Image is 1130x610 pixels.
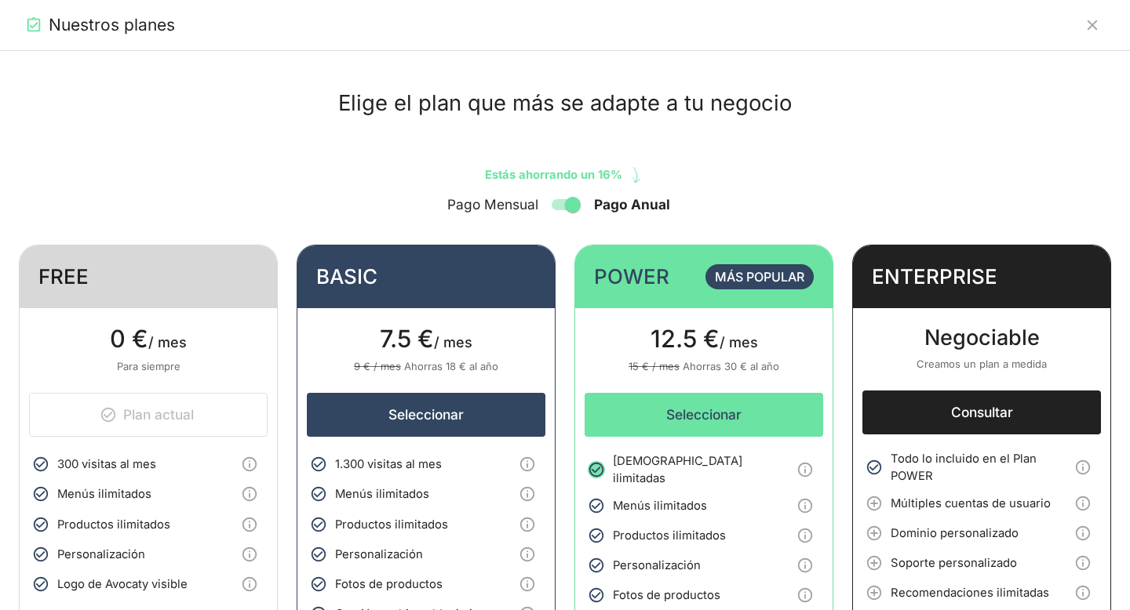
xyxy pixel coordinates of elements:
button: Info [235,510,264,539]
h4: BASIC [316,264,377,289]
button: Info [235,539,264,569]
h4: FREE [38,264,89,289]
button: Cerrar [1080,13,1105,38]
span: Personalización [335,546,512,563]
button: Consultar [862,390,1101,434]
span: Pago Anual [594,194,670,215]
span: Menús ilimitados [335,485,512,503]
h4: POWER [594,264,669,289]
button: Info [790,580,820,610]
span: Personalización [613,557,790,574]
span: Fotos de productos [335,576,512,593]
span: 1.300 visitas al mes [335,456,512,473]
button: Info [1068,518,1098,548]
button: Seleccionar [307,393,545,437]
span: Menús ilimitados [613,497,790,514]
span: 12.5 € [651,324,720,353]
p: Creamos un plan a medida [862,357,1101,372]
p: / mes [307,327,545,359]
p: Para siempre [29,359,268,374]
button: Info [512,539,542,569]
button: Info [235,569,264,599]
button: Info [790,550,820,580]
button: Info [790,455,820,485]
span: Todo lo incluido en el Plan POWER [891,450,1068,485]
h2: Nuestros planes [49,14,175,36]
button: Info [790,521,820,550]
span: Logo de Avocaty visible [57,576,235,593]
button: Seleccionar [585,393,823,437]
span: 9 € / mes [354,360,401,372]
span: Múltiples cuentas de usuario [891,495,1068,512]
span: 7.5 € [380,324,434,353]
span: Productos ilimitados [57,516,235,533]
button: Info [790,491,820,521]
span: Productos ilimitados [335,516,512,533]
button: Info [1068,488,1098,518]
span: Negociable [924,325,1040,350]
button: Info [235,449,264,479]
h4: ENTERPRISE [872,264,997,289]
p: / mes [585,327,823,359]
button: Info [512,569,542,599]
span: Personalización [57,546,235,563]
span: Pago Mensual [447,194,538,215]
p: Ahorras 18 € al año [307,359,545,374]
p: / mes [29,327,268,359]
span: Fotos de productos [613,586,790,604]
span: Dominio personalizado [891,525,1068,542]
span: Soporte personalizado [891,554,1068,572]
span: 15 € / mes [629,360,680,372]
span: Más popular [715,269,804,285]
span: Productos ilimitados [613,527,790,544]
button: Info [512,479,542,509]
p: Estás ahorrando un 16% [485,155,646,183]
button: Info [512,449,542,479]
span: 300 visitas al mes [57,456,235,473]
button: Info [1068,452,1098,482]
span: Menús ilimitados [57,485,235,503]
p: Ahorras 30 € al año [585,359,823,374]
button: Info [1068,578,1098,608]
button: Info [1068,548,1098,578]
h1: Elige el plan que más se adapte a tu negocio [19,89,1111,118]
button: Info [235,479,264,509]
span: [DEMOGRAPHIC_DATA] ilimitadas [613,452,790,488]
button: Info [512,510,542,539]
span: 0 € [110,324,148,353]
span: Recomendaciones ilimitadas [891,584,1068,601]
